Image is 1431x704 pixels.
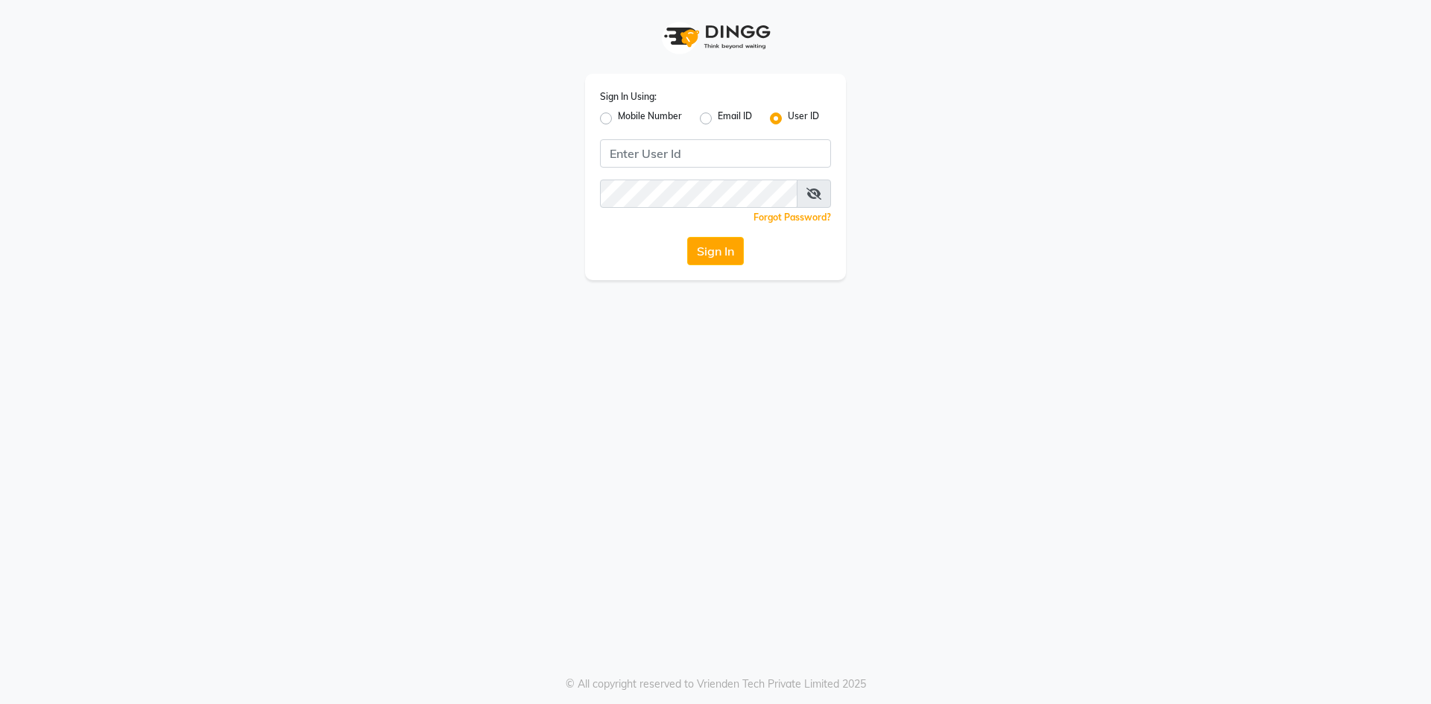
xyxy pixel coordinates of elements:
label: User ID [788,110,819,127]
a: Forgot Password? [754,212,831,223]
img: logo1.svg [656,15,775,59]
input: Username [600,139,831,168]
label: Sign In Using: [600,90,657,104]
label: Mobile Number [618,110,682,127]
input: Username [600,180,797,208]
button: Sign In [687,237,744,265]
label: Email ID [718,110,752,127]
